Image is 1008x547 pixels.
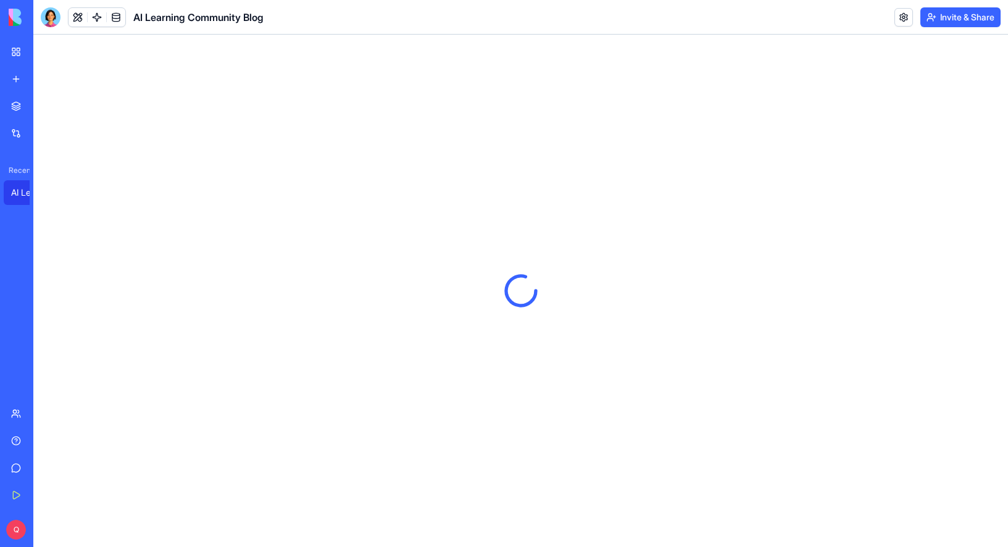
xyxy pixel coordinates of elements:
a: AI Learning Community Blog [4,180,53,205]
div: AI Learning Community Blog [11,186,46,199]
button: Invite & Share [920,7,1001,27]
span: AI Learning Community Blog [133,10,264,25]
img: logo [9,9,85,26]
span: Recent [4,165,30,175]
span: Q [6,520,26,540]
